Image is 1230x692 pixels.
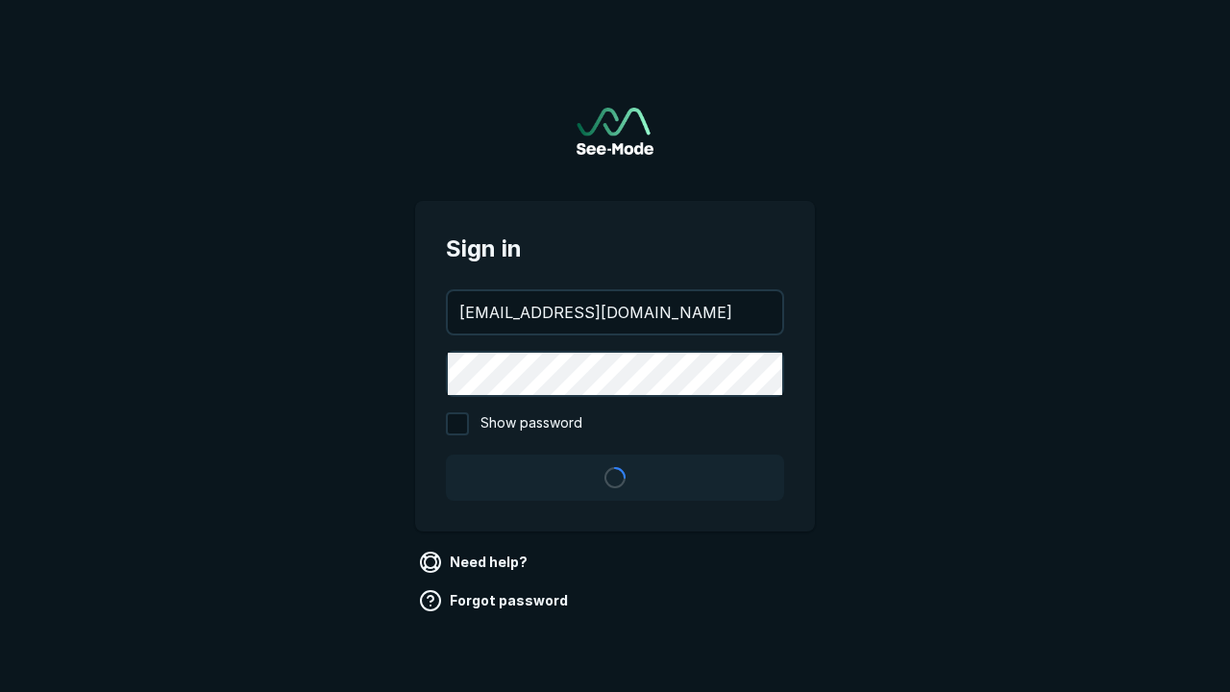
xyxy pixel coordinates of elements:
a: Need help? [415,547,535,578]
a: Go to sign in [577,108,653,155]
span: Sign in [446,232,784,266]
a: Forgot password [415,585,576,616]
img: See-Mode Logo [577,108,653,155]
span: Show password [480,412,582,435]
input: your@email.com [448,291,782,334]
